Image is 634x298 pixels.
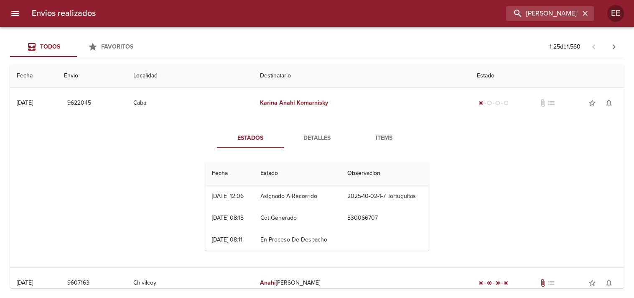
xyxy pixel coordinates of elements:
div: [DATE] [17,99,33,106]
button: 9607163 [64,275,93,291]
span: notifications_none [605,279,613,287]
th: Destinatario [253,64,470,88]
td: 830066707 [341,207,429,229]
div: [DATE] 08:18 [212,214,244,221]
div: EE [607,5,624,22]
th: Fecha [10,64,57,88]
span: radio_button_checked [495,280,500,285]
th: Estado [470,64,624,88]
input: buscar [506,6,580,21]
div: Generado [477,99,510,107]
td: Chivilcoy [127,268,253,298]
span: notifications_none [605,99,613,107]
span: radio_button_unchecked [504,100,509,105]
button: Agregar a favoritos [584,95,601,111]
th: Fecha [205,162,254,185]
em: Anahi [279,99,295,106]
div: [DATE] [17,279,33,286]
span: star_border [588,279,596,287]
th: Estado [254,162,340,185]
span: Favoritos [101,43,133,50]
em: Komarnisky [297,99,328,106]
button: Activar notificaciones [601,275,617,291]
button: Agregar a favoritos [584,275,601,291]
span: radio_button_checked [479,280,484,285]
span: 9622045 [67,98,91,108]
span: star_border [588,99,596,107]
div: Tabs Envios [10,37,144,57]
span: Pagina siguiente [604,37,624,57]
th: Observacion [341,162,429,185]
th: Localidad [127,64,253,88]
td: [PERSON_NAME] [253,268,470,298]
span: Todos [40,43,60,50]
th: Envio [57,64,127,88]
em: Anahi [260,279,276,286]
div: Abrir información de usuario [607,5,624,22]
span: radio_button_unchecked [495,100,500,105]
span: Estados [222,133,279,144]
button: menu [5,3,25,23]
span: No tiene pedido asociado [547,99,555,107]
span: Detalles [289,133,346,144]
span: Pagina anterior [584,42,604,51]
span: radio_button_checked [479,100,484,105]
span: No tiene documentos adjuntos [539,99,547,107]
span: radio_button_checked [504,280,509,285]
span: No tiene pedido asociado [547,279,555,287]
em: Karina [260,99,278,106]
table: Tabla de seguimiento [205,162,429,251]
td: En Proceso De Despacho [254,229,340,251]
button: Activar notificaciones [601,95,617,111]
td: Asignado A Recorrido [254,185,340,207]
span: radio_button_checked [487,280,492,285]
button: 9622045 [64,95,94,111]
span: Tiene documentos adjuntos [539,279,547,287]
div: [DATE] 12:06 [212,193,244,200]
h6: Envios realizados [32,7,96,20]
div: Tabs detalle de guia [217,128,418,148]
td: Cot Generado [254,207,340,229]
td: 2025-10-02-1-7 Tortuguitas [341,185,429,207]
p: 1 - 25 de 1.560 [550,43,581,51]
div: Entregado [477,279,510,287]
span: 9607163 [67,278,89,288]
div: [DATE] 08:11 [212,236,242,243]
td: Caba [127,88,253,118]
span: Items [356,133,412,144]
span: radio_button_unchecked [487,100,492,105]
